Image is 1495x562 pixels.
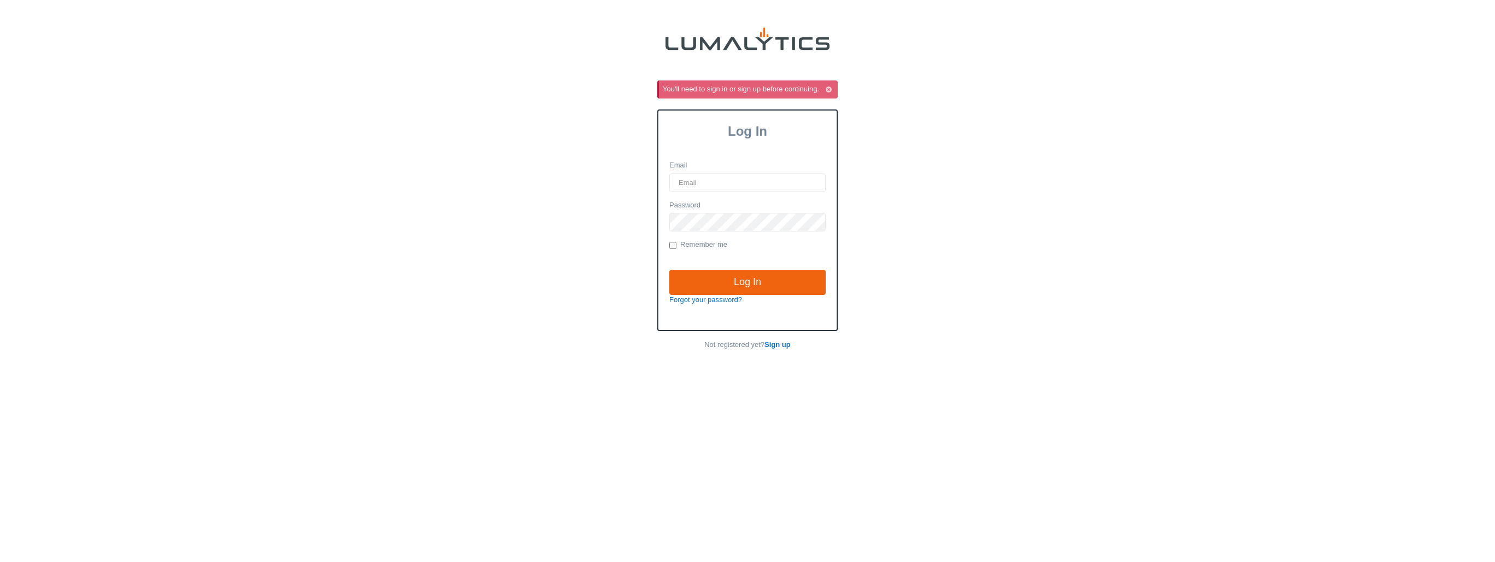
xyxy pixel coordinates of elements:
label: Remember me [669,240,727,251]
p: Not registered yet? [657,340,838,350]
a: Forgot your password? [669,296,742,304]
a: Sign up [764,340,791,349]
div: You'll need to sign in or sign up before continuing. [663,84,836,95]
label: Password [669,200,700,211]
input: Remember me [669,242,676,249]
input: Email [669,173,826,192]
label: Email [669,160,687,171]
h3: Log In [658,124,837,139]
img: lumalytics-black-e9b537c871f77d9ce8d3a6940f85695cd68c596e3f819dc492052d1098752254.png [665,27,830,50]
input: Log In [669,270,826,295]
